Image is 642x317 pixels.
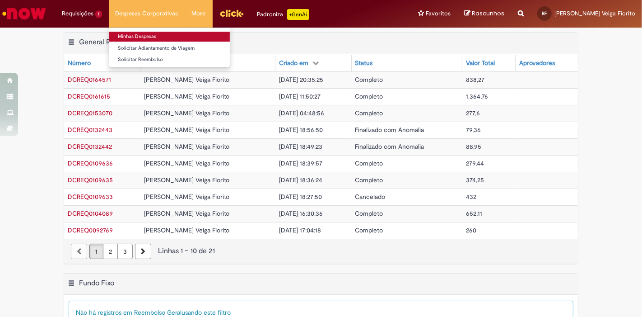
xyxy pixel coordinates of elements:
[144,109,230,117] span: [PERSON_NAME] Veiga Fiorito
[355,76,383,84] span: Completo
[355,142,424,151] span: Finalizado com Anomalia
[117,244,133,259] a: Página 3
[68,38,75,49] button: General Refund Menu de contexto
[472,9,504,18] span: Rascunhos
[68,209,113,218] a: Abrir Registro: DCREQ0104089
[257,9,309,20] div: Padroniza
[144,76,230,84] span: [PERSON_NAME] Veiga Fiorito
[279,209,323,218] span: [DATE] 16:30:36
[144,193,230,201] span: [PERSON_NAME] Veiga Fiorito
[68,142,112,151] a: Abrir Registro: DCREQ0132442
[466,126,481,134] span: 79,36
[68,279,75,290] button: Fundo Fixo Menu de contexto
[109,32,230,42] a: Minhas Despesas
[466,176,484,184] span: 374,25
[466,59,495,68] div: Valor Total
[355,193,386,201] span: Cancelado
[219,6,244,20] img: click_logo_yellow_360x200.png
[519,59,555,68] div: Aprovadores
[68,76,111,84] a: Abrir Registro: DCREQ0164571
[144,176,230,184] span: [PERSON_NAME] Veiga Fiorito
[68,193,113,201] span: DCREQ0109633
[466,159,484,167] span: 279,44
[68,159,113,167] span: DCREQ0109636
[355,126,424,134] span: Finalizado com Anomalia
[466,92,488,100] span: 1.364,76
[68,76,111,84] span: DCREQ0164571
[144,92,230,100] span: [PERSON_NAME] Veiga Fiorito
[71,246,571,256] div: Linhas 1 − 10 de 21
[279,226,321,234] span: [DATE] 17:04:18
[68,126,112,134] span: DCREQ0132443
[279,109,324,117] span: [DATE] 04:48:56
[109,43,230,53] a: Solicitar Adiantamento de Viagem
[466,142,481,151] span: 88,95
[109,27,230,67] ul: Despesas Corporativas
[426,9,451,18] span: Favoritos
[1,5,47,23] img: ServiceNow
[355,92,383,100] span: Completo
[144,159,230,167] span: [PERSON_NAME] Veiga Fiorito
[355,176,383,184] span: Completo
[103,244,118,259] a: Página 2
[68,142,112,151] span: DCREQ0132442
[355,109,383,117] span: Completo
[279,142,322,151] span: [DATE] 18:49:23
[355,159,383,167] span: Completo
[68,109,112,117] a: Abrir Registro: DCREQ0153070
[466,209,482,218] span: 652,11
[279,59,308,68] div: Criado em
[466,226,476,234] span: 260
[68,109,112,117] span: DCREQ0153070
[116,9,178,18] span: Despesas Corporativas
[79,38,129,47] h2: General Refund
[68,176,113,184] a: Abrir Registro: DCREQ0109635
[355,209,383,218] span: Completo
[109,55,230,65] a: Solicitar Reembolso
[554,9,635,17] span: [PERSON_NAME] Veiga Fiorito
[181,308,231,317] span: usando este filtro
[279,193,322,201] span: [DATE] 18:27:50
[64,239,578,264] nav: paginação
[68,176,113,184] span: DCREQ0109635
[79,279,114,288] h2: Fundo Fixo
[135,244,151,259] a: Próxima página
[68,209,113,218] span: DCREQ0104089
[355,59,373,68] div: Status
[542,10,547,16] span: RF
[144,142,230,151] span: [PERSON_NAME] Veiga Fiorito
[192,9,206,18] span: More
[95,10,102,18] span: 1
[68,92,110,100] span: DCREQ0161615
[144,126,230,134] span: [PERSON_NAME] Veiga Fiorito
[279,76,323,84] span: [DATE] 20:35:25
[279,159,322,167] span: [DATE] 18:39:57
[144,226,230,234] span: [PERSON_NAME] Veiga Fiorito
[279,92,321,100] span: [DATE] 11:50:27
[464,9,504,18] a: Rascunhos
[466,193,476,201] span: 432
[466,76,484,84] span: 838,27
[68,193,113,201] a: Abrir Registro: DCREQ0109633
[68,226,113,234] span: DCREQ0092769
[68,126,112,134] a: Abrir Registro: DCREQ0132443
[355,226,383,234] span: Completo
[68,226,113,234] a: Abrir Registro: DCREQ0092769
[287,9,309,20] p: +GenAi
[279,176,322,184] span: [DATE] 18:36:24
[279,126,323,134] span: [DATE] 18:56:50
[68,159,113,167] a: Abrir Registro: DCREQ0109636
[89,244,103,259] a: Página 1
[144,209,230,218] span: [PERSON_NAME] Veiga Fiorito
[62,9,93,18] span: Requisições
[68,92,110,100] a: Abrir Registro: DCREQ0161615
[68,59,91,68] div: Número
[466,109,480,117] span: 277,6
